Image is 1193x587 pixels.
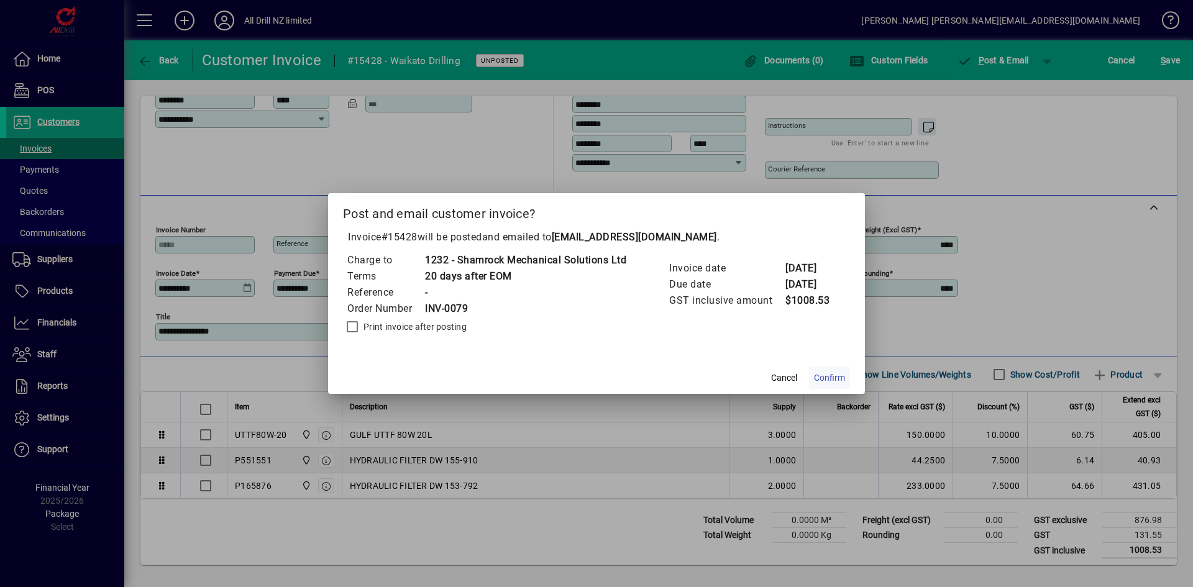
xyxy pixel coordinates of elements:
[382,231,418,243] span: #15428
[424,268,626,284] td: 20 days after EOM
[764,366,804,389] button: Cancel
[552,231,717,243] b: [EMAIL_ADDRESS][DOMAIN_NAME]
[347,284,424,301] td: Reference
[669,293,785,309] td: GST inclusive amount
[343,230,850,245] p: Invoice will be posted .
[669,260,785,276] td: Invoice date
[424,252,626,268] td: 1232 - Shamrock Mechanical Solutions Ltd
[347,252,424,268] td: Charge to
[785,260,834,276] td: [DATE]
[814,371,845,385] span: Confirm
[785,293,834,309] td: $1008.53
[424,284,626,301] td: -
[347,268,424,284] td: Terms
[328,193,865,229] h2: Post and email customer invoice?
[361,321,467,333] label: Print invoice after posting
[785,276,834,293] td: [DATE]
[771,371,797,385] span: Cancel
[809,366,850,389] button: Confirm
[424,301,626,317] td: INV-0079
[482,231,717,243] span: and emailed to
[669,276,785,293] td: Due date
[347,301,424,317] td: Order Number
